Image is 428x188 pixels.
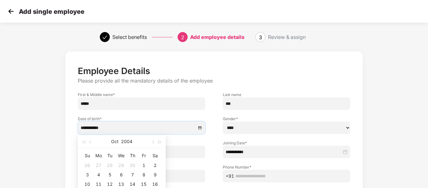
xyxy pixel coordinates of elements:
p: Employee Details [78,66,350,76]
div: 15 [140,180,147,188]
td: 2004-10-02 [149,161,161,170]
div: 1 [140,162,147,169]
span: check [102,35,107,40]
div: 28 [106,162,114,169]
td: 2004-10-04 [93,170,104,180]
label: Date of birth [78,116,205,121]
div: 8 [140,171,147,179]
div: Review & assign [268,32,306,42]
div: 30 [129,162,136,169]
label: First & Middle name [78,92,205,97]
div: 16 [151,180,159,188]
span: 2 [181,34,184,40]
div: 9 [151,171,159,179]
th: Fr [138,151,149,161]
img: svg+xml;base64,PHN2ZyB4bWxucz0iaHR0cDovL3d3dy53My5vcmcvMjAwMC9zdmciIHdpZHRoPSIzMCIgaGVpZ2h0PSIzMC... [6,7,16,16]
th: Th [127,151,138,161]
td: 2004-10-01 [138,161,149,170]
div: 10 [83,180,91,188]
th: We [115,151,127,161]
div: 13 [117,180,125,188]
th: Mo [93,151,104,161]
th: Tu [104,151,115,161]
button: 2004 [121,135,132,148]
td: 2004-10-07 [127,170,138,180]
td: 2004-10-05 [104,170,115,180]
div: Select benefits [112,32,147,42]
td: 2004-09-28 [104,161,115,170]
label: Last name [223,92,350,97]
div: 5 [106,171,114,179]
div: 11 [95,180,102,188]
td: 2004-09-30 [127,161,138,170]
td: 2004-10-03 [82,170,93,180]
label: Phone Number [223,164,350,170]
div: 2 [151,162,159,169]
td: 2004-10-06 [115,170,127,180]
div: 6 [117,171,125,179]
div: 4 [95,171,102,179]
span: +91 [226,173,234,180]
p: Please provide all the mandatory details of the employee [78,78,350,84]
button: Oct [111,135,119,148]
th: Su [82,151,93,161]
div: Add employee details [190,32,244,42]
td: 2004-10-08 [138,170,149,180]
td: 2004-09-29 [115,161,127,170]
div: 26 [83,162,91,169]
label: Gender [223,116,350,121]
span: 3 [259,34,262,40]
div: 14 [129,180,136,188]
div: 12 [106,180,114,188]
th: Sa [149,151,161,161]
div: 29 [117,162,125,169]
td: 2004-09-27 [93,161,104,170]
div: 27 [95,162,102,169]
td: 2004-10-09 [149,170,161,180]
p: Add single employee [19,8,84,15]
div: 7 [129,171,136,179]
div: 3 [83,171,91,179]
label: Joining Date [223,140,350,146]
td: 2004-09-26 [82,161,93,170]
